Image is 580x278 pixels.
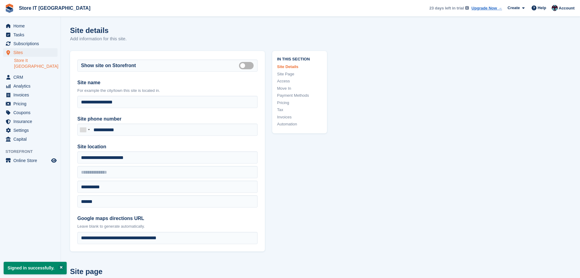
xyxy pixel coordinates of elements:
span: Analytics [13,82,50,90]
a: Move In [277,85,322,92]
a: Store It [GEOGRAPHIC_DATA] [14,58,58,69]
a: menu [3,156,58,165]
label: Is public [239,65,256,66]
a: Site Details [277,64,322,70]
a: menu [3,99,58,108]
a: Store IT [GEOGRAPHIC_DATA] [16,3,93,13]
img: icon-info-grey-7440780725fd019a000dd9b08b2336e03edf1995a4989e88bcd33f0948082b44.svg [465,6,469,10]
a: menu [3,31,58,39]
span: 23 days left in trial [429,5,464,11]
span: Coupons [13,108,50,117]
span: Home [13,22,50,30]
span: Help [538,5,546,11]
label: Site phone number [77,115,258,123]
span: Subscriptions [13,39,50,48]
a: Upgrade Now → [472,5,502,11]
a: menu [3,117,58,126]
a: Preview store [50,157,58,164]
span: Insurance [13,117,50,126]
p: Signed in successfully. [4,262,67,274]
a: menu [3,48,58,57]
span: Online Store [13,156,50,165]
span: Settings [13,126,50,135]
span: CRM [13,73,50,81]
p: Add information for this site. [70,35,127,42]
a: menu [3,73,58,81]
a: menu [3,22,58,30]
span: Account [559,5,575,11]
span: Sites [13,48,50,57]
a: Payment Methods [277,92,322,99]
h1: Site details [70,26,127,34]
label: Site name [77,79,258,86]
img: James Campbell Adamson [552,5,558,11]
a: menu [3,135,58,143]
span: In this section [277,56,322,62]
a: menu [3,82,58,90]
span: Pricing [13,99,50,108]
span: Create [508,5,520,11]
span: Tasks [13,31,50,39]
p: For example the city/town this site is located in. [77,88,258,94]
span: Storefront [5,149,61,155]
img: stora-icon-8386f47178a22dfd0bd8f6a31ec36ba5ce8667c1dd55bd0f319d3a0aa187defe.svg [5,4,14,13]
a: Invoices [277,114,322,120]
a: Access [277,78,322,84]
label: Google maps directions URL [77,215,258,222]
a: menu [3,108,58,117]
span: Invoices [13,91,50,99]
label: Site location [77,143,258,150]
a: Tax [277,107,322,113]
a: menu [3,39,58,48]
a: Site Page [277,71,322,77]
a: menu [3,91,58,99]
a: menu [3,126,58,135]
label: Show site on Storefront [81,62,136,69]
h2: Site page [70,266,265,277]
a: Automation [277,121,322,127]
a: Pricing [277,100,322,106]
span: Capital [13,135,50,143]
p: Leave blank to generate automatically. [77,223,258,229]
